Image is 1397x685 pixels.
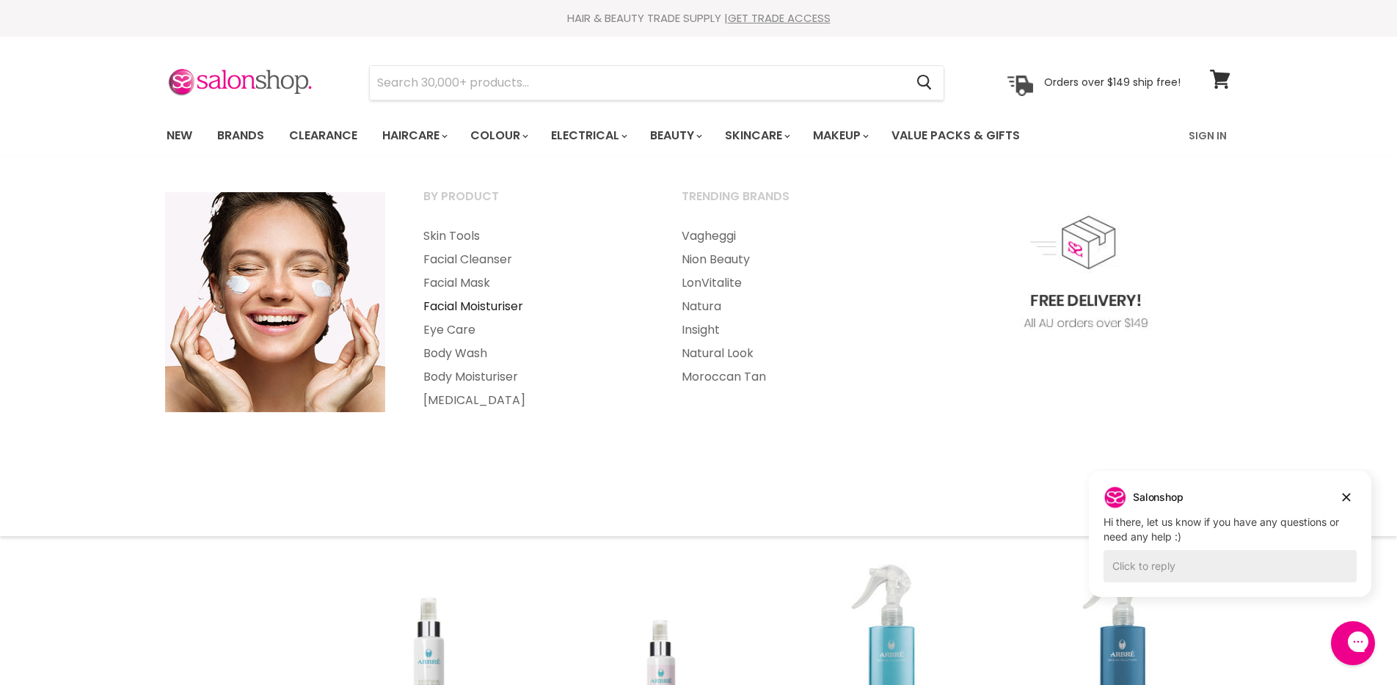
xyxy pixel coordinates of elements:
[405,342,660,365] a: Body Wash
[663,224,919,248] a: Vagheggi
[156,120,203,151] a: New
[728,10,831,26] a: GET TRADE ACCESS
[405,365,660,389] a: Body Moisturiser
[663,224,919,389] ul: Main menu
[371,120,456,151] a: Haircare
[663,318,919,342] a: Insight
[714,120,799,151] a: Skincare
[663,185,919,221] a: Trending Brands
[1044,76,1181,89] p: Orders over $149 ship free!
[405,389,660,412] a: [MEDICAL_DATA]
[663,271,919,295] a: LonVitalite
[405,271,660,295] a: Facial Mask
[1078,469,1382,619] iframe: Gorgias live chat campaigns
[405,224,660,412] ul: Main menu
[459,120,537,151] a: Colour
[405,248,660,271] a: Facial Cleanser
[369,65,944,100] form: Product
[370,66,905,100] input: Search
[802,120,878,151] a: Makeup
[148,11,1249,26] div: HAIR & BEAUTY TRADE SUPPLY |
[639,120,711,151] a: Beauty
[1180,120,1236,151] a: Sign In
[663,248,919,271] a: Nion Beauty
[156,114,1106,157] ul: Main menu
[880,120,1031,151] a: Value Packs & Gifts
[663,342,919,365] a: Natural Look
[1324,616,1382,670] iframe: Gorgias live chat messenger
[905,66,944,100] button: Search
[405,224,660,248] a: Skin Tools
[148,114,1249,157] nav: Main
[278,120,368,151] a: Clearance
[540,120,636,151] a: Electrical
[663,295,919,318] a: Natura
[405,185,660,221] a: By Product
[206,120,275,151] a: Brands
[663,365,919,389] a: Moroccan Tan
[405,318,660,342] a: Eye Care
[405,295,660,318] a: Facial Moisturiser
